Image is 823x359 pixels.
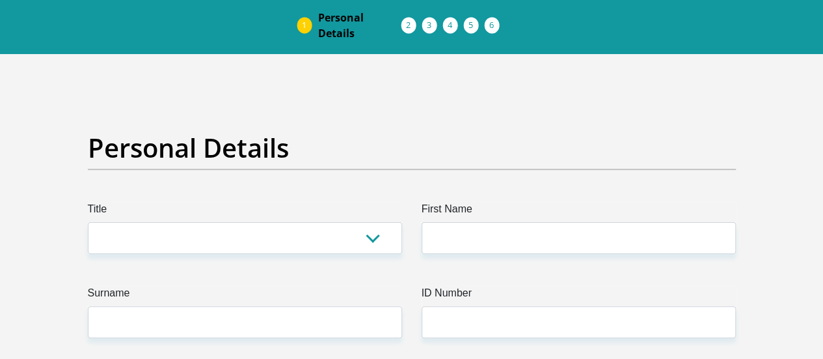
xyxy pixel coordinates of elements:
[318,10,401,41] span: Personal Details
[422,306,736,338] input: ID Number
[308,5,412,46] a: PersonalDetails
[422,201,736,222] label: First Name
[422,222,736,254] input: First Name
[88,132,736,164] h2: Personal Details
[88,201,402,222] label: Title
[88,306,402,338] input: Surname
[88,285,402,306] label: Surname
[422,285,736,306] label: ID Number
